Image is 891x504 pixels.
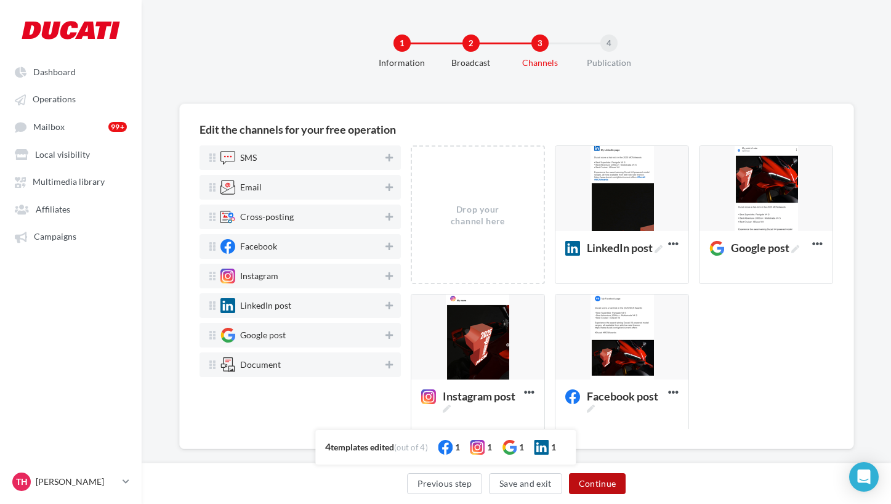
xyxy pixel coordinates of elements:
[489,473,562,494] button: Save and exit
[7,60,134,83] a: Dashboard
[240,331,286,339] div: Google post
[240,272,278,280] div: Instagram
[551,441,556,453] div: 1
[7,115,134,138] a: Mailbox 99+
[7,143,134,165] a: Local visibility
[600,35,618,52] div: 4
[565,391,668,404] span: Facebook post
[587,242,663,253] span: LinkedIn post
[35,149,90,160] span: Local visibility
[432,57,510,69] div: Broadcast
[849,462,879,492] div: Open Intercom Messenger
[531,35,549,52] div: 3
[7,87,134,110] a: Operations
[407,473,483,494] button: Previous step
[240,153,257,162] div: SMS
[7,198,134,220] a: Affiliates
[7,225,134,247] a: Campaigns
[33,121,65,132] span: Mailbox
[33,94,76,105] span: Operations
[421,391,524,404] span: Instagram post
[501,57,579,69] div: Channels
[16,476,28,488] span: TH
[325,441,331,452] span: 4
[462,35,480,52] div: 2
[394,442,428,452] span: (out of 4)
[393,35,411,52] div: 1
[33,67,76,77] span: Dashboard
[731,242,799,253] span: Google post
[709,242,804,256] span: Google post
[331,442,394,452] span: templates edited
[445,203,510,227] div: Drop your channel here
[363,57,441,69] div: Information
[519,441,524,453] div: 1
[240,213,294,221] div: Cross-posting
[34,232,76,242] span: Campaigns
[240,183,262,192] div: Email
[587,391,663,413] span: Facebook post
[240,242,277,251] div: Facebook
[443,391,519,413] span: Instagram post
[200,124,396,135] div: Edit the channels for your free operation
[108,122,127,132] div: 99+
[7,170,134,192] a: Multimedia library
[240,360,281,369] div: Document
[569,473,626,494] button: Continue
[10,470,132,494] a: TH [PERSON_NAME]
[240,301,291,310] div: LinkedIn post
[455,441,460,453] div: 1
[570,57,648,69] div: Publication
[36,476,118,488] p: [PERSON_NAME]
[36,204,70,214] span: Affiliates
[565,242,667,256] span: LinkedIn post
[487,441,492,453] div: 1
[33,177,105,187] span: Multimedia library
